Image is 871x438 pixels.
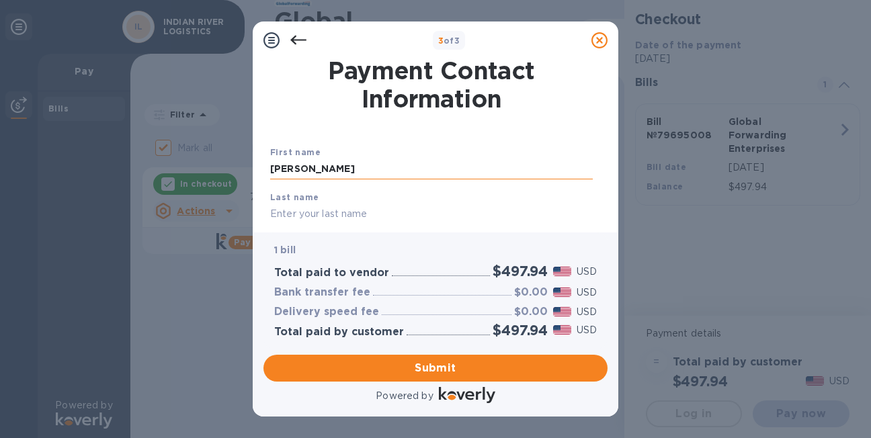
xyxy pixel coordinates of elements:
[274,326,404,339] h3: Total paid by customer
[376,389,433,403] p: Powered by
[553,325,571,335] img: USD
[274,245,296,255] b: 1 bill
[270,56,593,113] h1: Payment Contact Information
[553,288,571,297] img: USD
[514,306,548,318] h3: $0.00
[274,360,597,376] span: Submit
[438,36,444,46] span: 3
[493,322,548,339] h2: $497.94
[274,306,379,318] h3: Delivery speed fee
[439,387,495,403] img: Logo
[263,355,608,382] button: Submit
[577,305,597,319] p: USD
[274,267,389,279] h3: Total paid to vendor
[270,159,593,179] input: Enter your first name
[270,204,593,224] input: Enter your last name
[553,307,571,316] img: USD
[493,263,548,279] h2: $497.94
[270,192,319,202] b: Last name
[514,286,548,299] h3: $0.00
[577,265,597,279] p: USD
[438,36,460,46] b: of 3
[274,286,370,299] h3: Bank transfer fee
[270,147,321,157] b: First name
[577,323,597,337] p: USD
[553,267,571,276] img: USD
[577,286,597,300] p: USD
